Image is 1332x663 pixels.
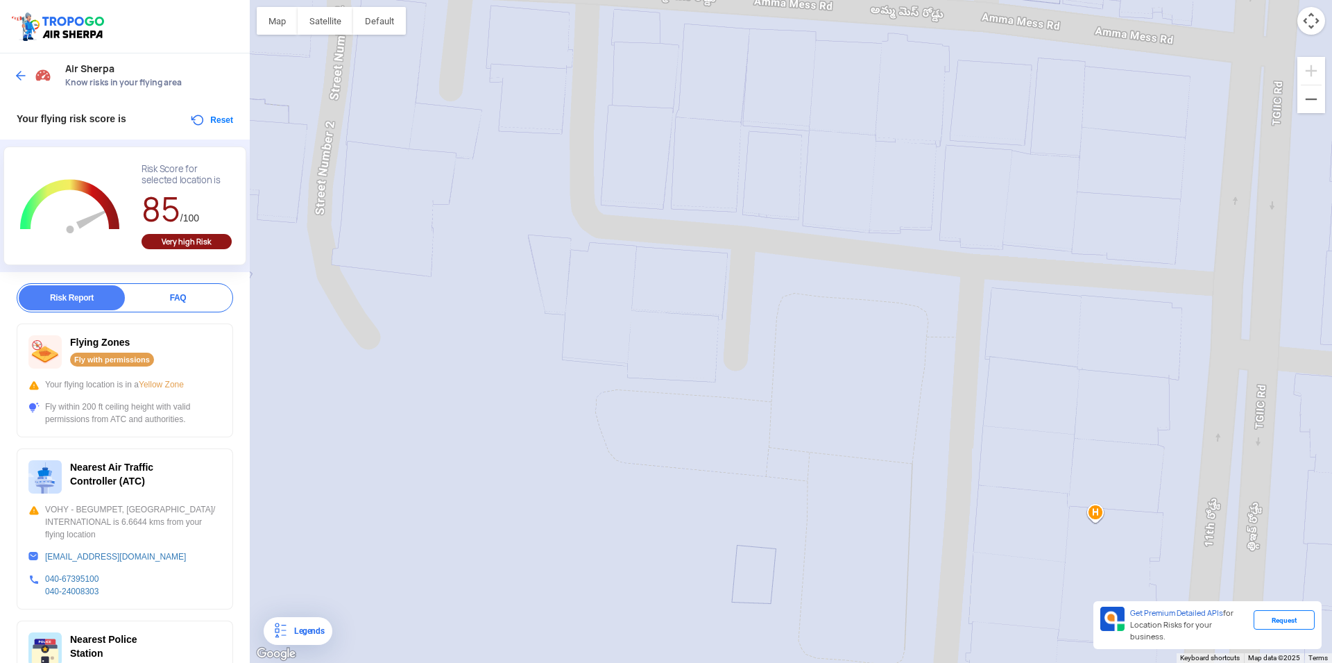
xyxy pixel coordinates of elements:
[142,187,180,231] span: 85
[19,285,125,310] div: Risk Report
[45,552,186,562] a: [EMAIL_ADDRESS][DOMAIN_NAME]
[139,380,184,389] span: Yellow Zone
[28,401,221,426] div: Fly within 200 ft ceiling height with valid permissions from ATC and authorities.
[257,7,298,35] button: Show street map
[65,77,236,88] span: Know risks in your flying area
[142,164,232,186] div: Risk Score for selected location is
[180,212,199,224] span: /100
[1180,653,1240,663] button: Keyboard shortcuts
[1130,608,1223,618] span: Get Premium Detailed APIs
[1248,654,1300,662] span: Map data ©2025
[45,574,99,584] a: 040-67395100
[28,460,62,494] img: ic_atc.svg
[70,634,137,659] span: Nearest Police Station
[1125,607,1254,644] div: for Location Risks for your business.
[10,10,109,42] img: ic_tgdronemaps.svg
[142,234,232,249] div: Very high Risk
[253,645,299,663] a: Open this area in Google Maps (opens a new window)
[70,353,154,367] div: Fly with permissions
[28,503,221,541] div: VOHY - BEGUMPET, [GEOGRAPHIC_DATA]/ INTERNATIONAL is 6.6644 kms from your flying location
[289,623,324,639] div: Legends
[125,285,231,310] div: FAQ
[15,164,126,251] g: Chart
[28,378,221,391] div: Your flying location is in a
[28,335,62,369] img: ic_nofly.svg
[1297,85,1325,113] button: Zoom out
[1254,610,1315,630] div: Request
[272,623,289,639] img: Legends
[1100,607,1125,631] img: Premium APIs
[189,112,233,128] button: Reset
[45,587,99,596] a: 040-24008303
[70,462,153,487] span: Nearest Air Traffic Controller (ATC)
[1297,57,1325,85] button: Zoom in
[35,67,51,83] img: Risk Scores
[70,337,130,348] span: Flying Zones
[253,645,299,663] img: Google
[1297,7,1325,35] button: Map camera controls
[298,7,353,35] button: Show satellite imagery
[1308,654,1328,662] a: Terms
[65,63,236,74] span: Air Sherpa
[17,113,126,124] span: Your flying risk score is
[14,69,28,83] img: ic_arrow_back_blue.svg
